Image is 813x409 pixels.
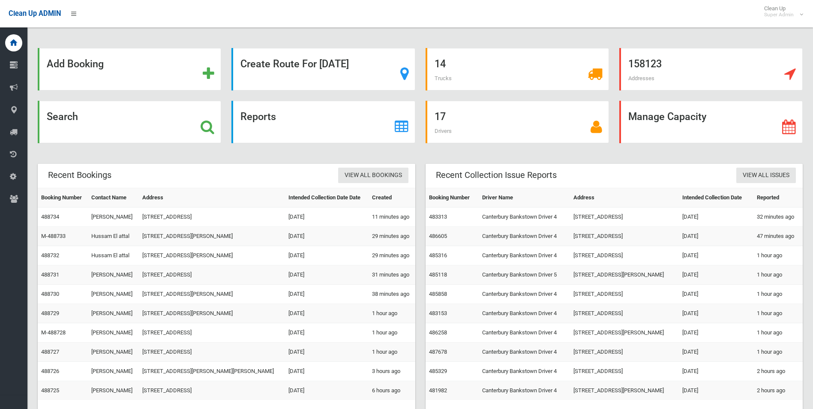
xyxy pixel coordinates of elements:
[285,362,368,381] td: [DATE]
[753,227,803,246] td: 47 minutes ago
[429,368,447,374] a: 485329
[679,208,753,227] td: [DATE]
[38,48,221,90] a: Add Booking
[479,246,570,265] td: Canterbury Bankstown Driver 4
[479,343,570,362] td: Canterbury Bankstown Driver 4
[679,343,753,362] td: [DATE]
[139,285,285,304] td: [STREET_ADDRESS][PERSON_NAME]
[41,310,59,316] a: 488729
[139,381,285,400] td: [STREET_ADDRESS]
[429,271,447,278] a: 485118
[88,188,138,208] th: Contact Name
[285,265,368,285] td: [DATE]
[41,252,59,259] a: 488732
[139,265,285,285] td: [STREET_ADDRESS]
[435,58,446,70] strong: 14
[369,323,415,343] td: 1 hour ago
[285,246,368,265] td: [DATE]
[231,101,415,143] a: Reports
[285,323,368,343] td: [DATE]
[285,343,368,362] td: [DATE]
[764,12,794,18] small: Super Admin
[41,387,59,394] a: 488725
[369,343,415,362] td: 1 hour ago
[570,285,679,304] td: [STREET_ADDRESS]
[369,285,415,304] td: 38 minutes ago
[753,285,803,304] td: 1 hour ago
[88,304,138,323] td: [PERSON_NAME]
[753,208,803,227] td: 32 minutes ago
[479,265,570,285] td: Canterbury Bankstown Driver 5
[369,304,415,323] td: 1 hour ago
[88,285,138,304] td: [PERSON_NAME]
[570,227,679,246] td: [STREET_ADDRESS]
[369,381,415,400] td: 6 hours ago
[369,208,415,227] td: 11 minutes ago
[429,387,447,394] a: 481982
[679,362,753,381] td: [DATE]
[285,227,368,246] td: [DATE]
[570,343,679,362] td: [STREET_ADDRESS]
[429,291,447,297] a: 485858
[240,58,349,70] strong: Create Route For [DATE]
[139,188,285,208] th: Address
[570,208,679,227] td: [STREET_ADDRESS]
[753,323,803,343] td: 1 hour ago
[570,304,679,323] td: [STREET_ADDRESS]
[41,271,59,278] a: 488731
[736,168,796,183] a: View All Issues
[429,252,447,259] a: 485316
[479,208,570,227] td: Canterbury Bankstown Driver 4
[285,381,368,400] td: [DATE]
[41,368,59,374] a: 488726
[479,285,570,304] td: Canterbury Bankstown Driver 4
[435,75,452,81] span: Trucks
[570,188,679,208] th: Address
[88,381,138,400] td: [PERSON_NAME]
[88,323,138,343] td: [PERSON_NAME]
[88,227,138,246] td: Hussam El attal
[369,265,415,285] td: 31 minutes ago
[479,381,570,400] td: Canterbury Bankstown Driver 4
[619,48,803,90] a: 158123 Addresses
[753,343,803,362] td: 1 hour ago
[753,188,803,208] th: Reported
[570,381,679,400] td: [STREET_ADDRESS][PERSON_NAME]
[41,349,59,355] a: 488727
[426,101,609,143] a: 17 Drivers
[570,362,679,381] td: [STREET_ADDRESS]
[41,233,66,239] a: M-488733
[369,246,415,265] td: 29 minutes ago
[88,343,138,362] td: [PERSON_NAME]
[38,101,221,143] a: Search
[619,101,803,143] a: Manage Capacity
[679,246,753,265] td: [DATE]
[679,227,753,246] td: [DATE]
[753,265,803,285] td: 1 hour ago
[760,5,802,18] span: Clean Up
[479,304,570,323] td: Canterbury Bankstown Driver 4
[285,208,368,227] td: [DATE]
[628,58,662,70] strong: 158123
[426,48,609,90] a: 14 Trucks
[338,168,408,183] a: View All Bookings
[479,362,570,381] td: Canterbury Bankstown Driver 4
[426,167,567,183] header: Recent Collection Issue Reports
[369,188,415,208] th: Created
[139,208,285,227] td: [STREET_ADDRESS]
[285,304,368,323] td: [DATE]
[435,128,452,134] span: Drivers
[139,227,285,246] td: [STREET_ADDRESS][PERSON_NAME]
[479,323,570,343] td: Canterbury Bankstown Driver 4
[369,227,415,246] td: 29 minutes ago
[240,111,276,123] strong: Reports
[429,329,447,336] a: 486258
[429,214,447,220] a: 483313
[628,75,654,81] span: Addresses
[679,304,753,323] td: [DATE]
[88,362,138,381] td: [PERSON_NAME]
[570,246,679,265] td: [STREET_ADDRESS]
[139,304,285,323] td: [STREET_ADDRESS][PERSON_NAME]
[426,188,479,208] th: Booking Number
[753,246,803,265] td: 1 hour ago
